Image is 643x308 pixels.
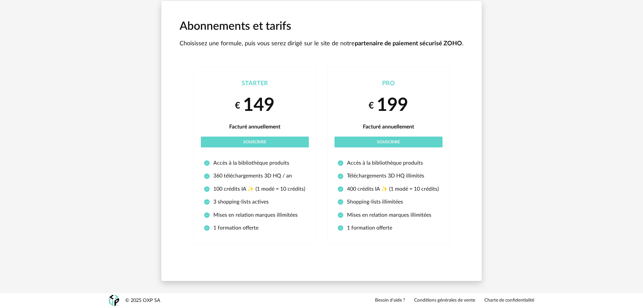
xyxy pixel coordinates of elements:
[243,96,274,115] span: 149
[201,137,309,147] button: Souscrire
[377,140,400,144] span: Souscrire
[204,212,306,218] li: Mises en relation marques illimitées
[180,40,463,48] p: Choisissez une formule, puis vous serez dirigé sur le site de notre .
[229,124,280,129] span: Facturé annuellement
[484,298,534,304] a: Charte de confidentialité
[414,298,475,304] a: Conditions générales de vente
[338,172,439,179] li: Téléchargements 3D HQ illimités
[375,298,405,304] a: Besoin d'aide ?
[338,212,439,218] li: Mises en relation marques illimitées
[334,80,443,88] div: Pro
[204,172,306,179] li: 360 téléchargements 3D HQ / an
[334,137,443,147] button: Souscrire
[109,295,119,307] img: OXP
[338,198,439,205] li: Shopping-lists illimitées
[369,100,374,112] small: €
[355,41,462,47] strong: partenaire de paiement sécurisé ZOHO
[338,160,439,166] li: Accès à la bibliothèque produits
[204,224,306,231] li: 1 formation offerte
[201,80,309,88] div: Starter
[235,100,240,112] small: €
[125,298,160,304] div: © 2025 OXP SA
[204,186,306,192] li: 100 crédits IA ✨ (1 modé = 10 crédits)
[180,19,463,34] h1: Abonnements et tarifs
[338,224,439,231] li: 1 formation offerte
[204,198,306,205] li: 3 shopping-lists actives
[243,140,266,144] span: Souscrire
[204,160,306,166] li: Accès à la bibliothèque produits
[363,124,414,129] span: Facturé annuellement
[377,96,408,115] span: 199
[338,186,439,192] li: 400 crédits IA ✨ (1 modé = 10 crédits)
